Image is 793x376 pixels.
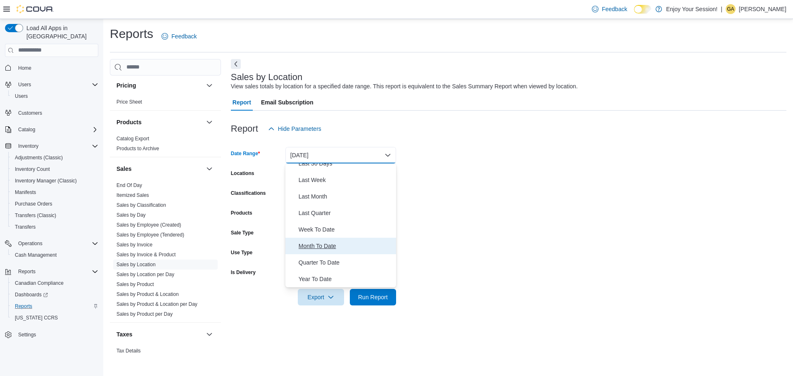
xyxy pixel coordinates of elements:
[15,330,39,340] a: Settings
[116,118,142,126] h3: Products
[15,303,32,310] span: Reports
[2,266,102,277] button: Reports
[231,249,252,256] label: Use Type
[265,121,325,137] button: Hide Parameters
[15,224,36,230] span: Transfers
[8,221,102,233] button: Transfers
[8,152,102,163] button: Adjustments (Classic)
[2,329,102,341] button: Settings
[116,232,184,238] a: Sales by Employee (Tendered)
[231,210,252,216] label: Products
[15,93,28,99] span: Users
[15,108,98,118] span: Customers
[110,26,153,42] h1: Reports
[116,81,203,90] button: Pricing
[12,153,66,163] a: Adjustments (Classic)
[116,136,149,142] a: Catalog Export
[116,301,197,307] a: Sales by Product & Location per Day
[110,346,221,369] div: Taxes
[12,290,98,300] span: Dashboards
[298,289,344,305] button: Export
[15,239,98,248] span: Operations
[116,242,152,248] a: Sales by Invoice
[116,165,203,173] button: Sales
[204,117,214,127] button: Products
[231,59,241,69] button: Next
[12,199,98,209] span: Purchase Orders
[116,146,159,151] a: Products to Archive
[12,210,59,220] a: Transfers (Classic)
[261,94,313,111] span: Email Subscription
[18,110,42,116] span: Customers
[15,63,98,73] span: Home
[15,141,98,151] span: Inventory
[2,238,102,249] button: Operations
[15,239,46,248] button: Operations
[116,311,173,317] a: Sales by Product per Day
[18,240,43,247] span: Operations
[233,94,251,111] span: Report
[5,59,98,362] nav: Complex example
[116,182,142,189] span: End Of Day
[204,329,214,339] button: Taxes
[15,166,50,173] span: Inventory Count
[116,182,142,188] a: End Of Day
[12,187,39,197] a: Manifests
[726,4,736,14] div: George Andonian
[8,175,102,187] button: Inventory Manager (Classic)
[299,192,393,201] span: Last Month
[2,79,102,90] button: Users
[15,177,77,184] span: Inventory Manager (Classic)
[8,90,102,102] button: Users
[12,222,39,232] a: Transfers
[299,241,393,251] span: Month To Date
[15,63,35,73] a: Home
[116,281,154,288] span: Sales by Product
[12,250,98,260] span: Cash Management
[116,192,149,199] span: Itemized Sales
[2,124,102,135] button: Catalog
[15,80,34,90] button: Users
[15,329,98,340] span: Settings
[8,187,102,198] button: Manifests
[116,99,142,105] span: Price Sheet
[15,280,64,286] span: Canadian Compliance
[15,125,98,135] span: Catalog
[17,5,54,13] img: Cova
[231,124,258,134] h3: Report
[2,62,102,74] button: Home
[116,261,156,268] span: Sales by Location
[116,301,197,307] span: Sales by Product & Location per Day
[116,81,136,90] h3: Pricing
[18,65,31,71] span: Home
[299,258,393,267] span: Quarter To Date
[8,249,102,261] button: Cash Management
[116,291,179,298] span: Sales by Product & Location
[116,348,141,354] a: Tax Details
[116,135,149,142] span: Catalog Export
[116,357,152,364] span: Tax Exemptions
[350,289,396,305] button: Run Report
[8,163,102,175] button: Inventory Count
[278,125,321,133] span: Hide Parameters
[116,252,176,258] a: Sales by Invoice & Product
[231,150,260,157] label: Date Range
[12,199,56,209] a: Purchase Orders
[12,187,98,197] span: Manifests
[299,208,393,218] span: Last Quarter
[110,134,221,157] div: Products
[12,164,98,174] span: Inventory Count
[15,80,98,90] span: Users
[231,190,266,196] label: Classifications
[231,229,254,236] label: Sale Type
[721,4,722,14] p: |
[116,165,132,173] h3: Sales
[116,192,149,198] a: Itemized Sales
[231,82,578,91] div: View sales totals by location for a specified date range. This report is equivalent to the Sales ...
[12,210,98,220] span: Transfers (Classic)
[12,278,67,288] a: Canadian Compliance
[12,176,80,186] a: Inventory Manager (Classic)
